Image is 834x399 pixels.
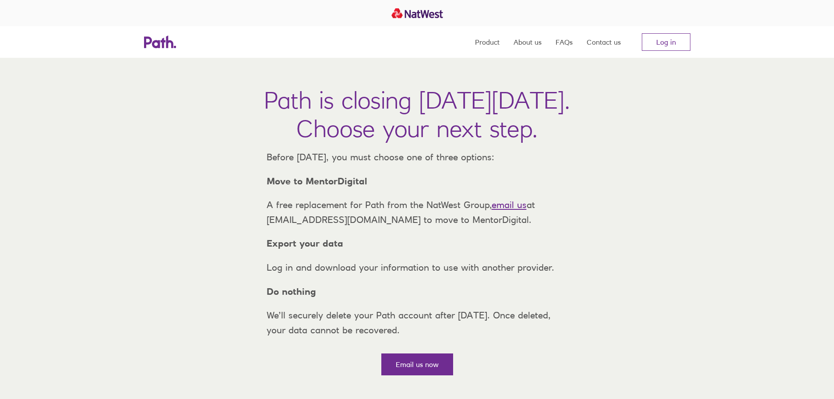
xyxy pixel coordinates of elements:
[381,353,453,375] a: Email us now
[260,260,575,275] p: Log in and download your information to use with another provider.
[556,26,573,58] a: FAQs
[514,26,542,58] a: About us
[264,86,570,143] h1: Path is closing [DATE][DATE]. Choose your next step.
[260,308,575,337] p: We’ll securely delete your Path account after [DATE]. Once deleted, your data cannot be recovered.
[260,150,575,165] p: Before [DATE], you must choose one of three options:
[587,26,621,58] a: Contact us
[492,199,527,210] a: email us
[267,238,343,249] strong: Export your data
[475,26,500,58] a: Product
[260,198,575,227] p: A free replacement for Path from the NatWest Group, at [EMAIL_ADDRESS][DOMAIN_NAME] to move to Me...
[642,33,690,51] a: Log in
[267,176,367,187] strong: Move to MentorDigital
[267,286,316,297] strong: Do nothing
